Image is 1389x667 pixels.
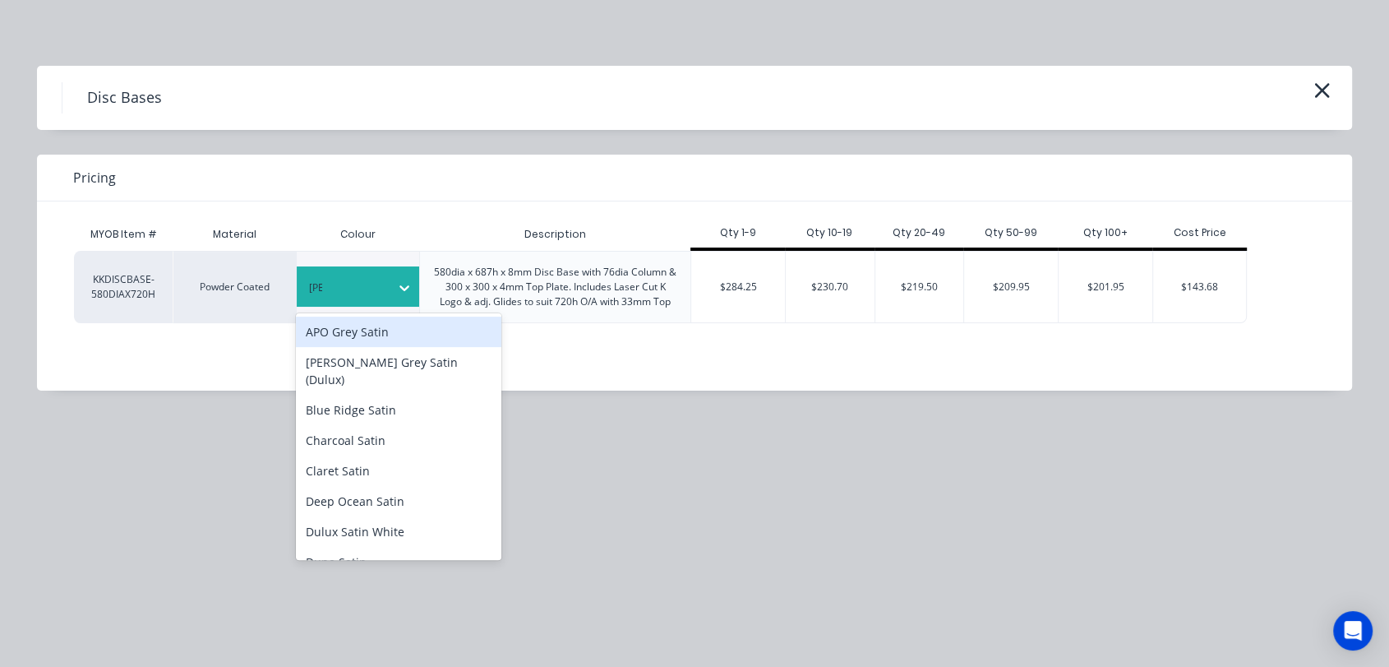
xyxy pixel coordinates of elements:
div: Open Intercom Messenger [1333,611,1373,651]
div: $143.68 [1153,252,1246,322]
div: Qty 20-49 [874,225,964,240]
div: Qty 100+ [1058,225,1152,240]
div: $209.95 [964,252,1058,322]
div: APO Grey Satin [296,317,501,347]
div: MYOB Item # [74,218,173,251]
div: $219.50 [875,252,964,322]
h4: Disc Bases [62,82,187,113]
span: Pricing [73,168,116,188]
div: Dulux Satin White [296,516,501,547]
div: Colour [296,218,419,251]
div: Powder Coated [173,251,296,323]
div: Qty 10-19 [785,225,874,240]
div: Cost Price [1152,225,1247,240]
div: $284.25 [691,252,785,322]
div: 580dia x 687h x 8mm Disc Base with 76dia Column & 300 x 300 x 4mm Top Plate. Includes Laser Cut K... [433,265,677,309]
div: Description [511,214,599,255]
div: Claret Satin [296,456,501,486]
div: $230.70 [786,252,874,322]
div: Blue Ridge Satin [296,395,501,425]
div: Dune Satin [296,547,501,577]
div: [PERSON_NAME] Grey Satin (Dulux) [296,347,501,395]
div: Charcoal Satin [296,425,501,456]
div: Qty 50-99 [963,225,1058,240]
div: KKDISCBASE-580DIAX720H [74,251,173,323]
div: Deep Ocean Satin [296,486,501,516]
div: $201.95 [1059,252,1152,322]
div: Material [173,218,296,251]
div: Qty 1-9 [690,225,785,240]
